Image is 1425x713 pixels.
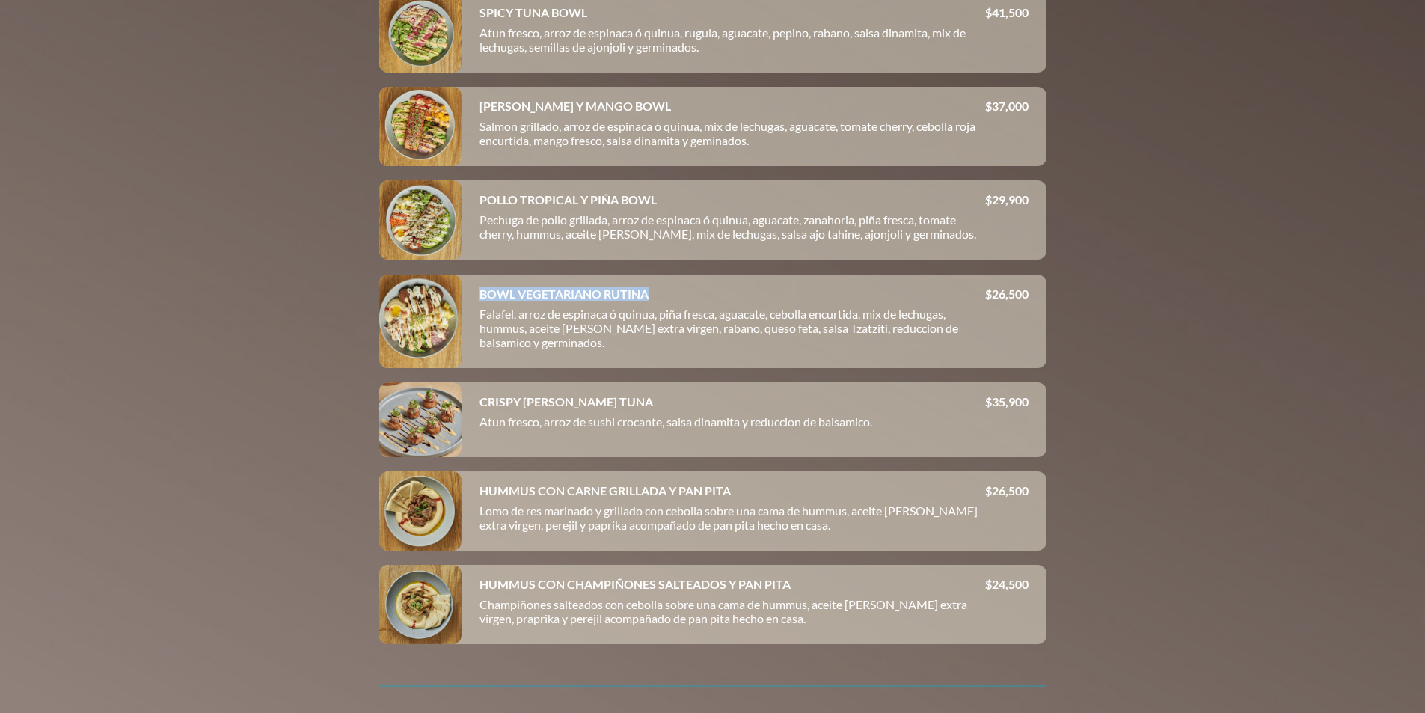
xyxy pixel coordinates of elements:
h4: HUMMUS CON CHAMPIÑONES SALTEADOS Y PAN PITA [479,577,791,591]
p: Champiñones salteados con cebolla sobre una cama de hummus, aceite [PERSON_NAME] extra virgen, pr... [479,597,985,631]
h4: POLLO TROPICAL Y PIÑA BOWL [479,192,657,206]
p: $ 29,900 [985,192,1029,206]
h4: [PERSON_NAME] Y MANGO BOWL [479,99,671,113]
p: Pechuga de pollo grillada, arroz de espinaca ó quinua, aguacate, zanahoria, piña fresca, tomate c... [479,212,985,247]
h4: CRISPY [PERSON_NAME] TUNA [479,394,653,408]
p: $ 35,900 [985,394,1029,408]
h4: BOWL VEGETARIANO RUTINA [479,287,649,301]
p: Atun fresco, arroz de espinaca ó quinua, rugula, aguacate, pepino, rabano, salsa dinamita, mix de... [479,25,985,60]
p: $ 24,500 [985,577,1029,591]
h4: HUMMUS CON CARNE GRILLADA Y PAN PITA [479,483,731,498]
p: Falafel, arroz de espinaca ó quinua, piña fresca, aguacate, cebolla encurtida, mix de lechugas, h... [479,307,985,355]
p: $ 26,500 [985,287,1029,301]
p: Lomo de res marinado y grillado con cebolla sobre una cama de hummus, aceite [PERSON_NAME] extra ... [479,504,985,538]
p: $ 26,500 [985,483,1029,498]
h4: SPICY TUNA BOWL [479,5,587,19]
p: $ 37,000 [985,99,1029,113]
p: $ 41,500 [985,5,1029,19]
p: Salmon grillado, arroz de espinaca ó quinua, mix de lechugas, aguacate, tomate cherry, cebolla ro... [479,119,985,153]
p: Atun fresco, arroz de sushi crocante, salsa dinamita y reduccion de balsamico. [479,414,985,435]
